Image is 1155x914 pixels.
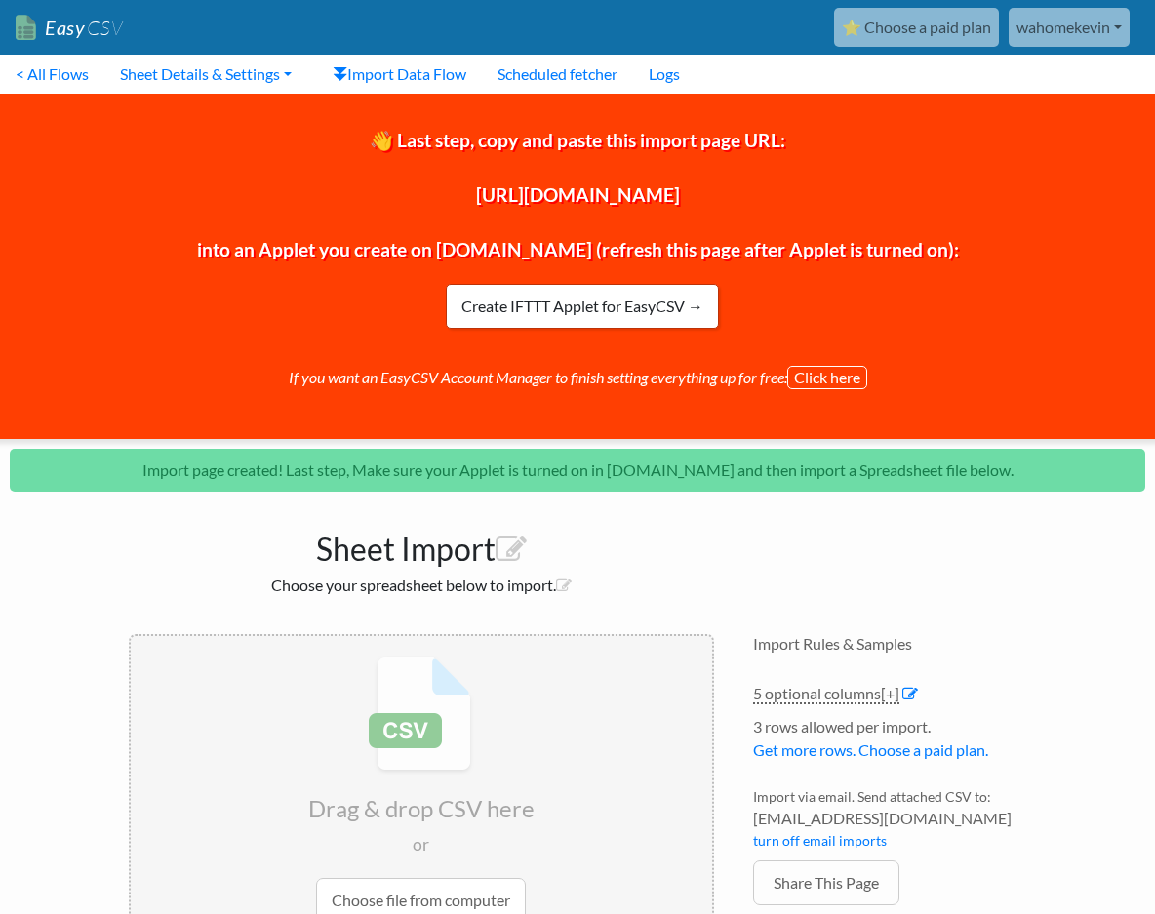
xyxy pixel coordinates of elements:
span: [EMAIL_ADDRESS][DOMAIN_NAME] [753,807,1026,830]
a: Scheduled fetcher [482,55,633,94]
span: 👋 Last step, copy and paste this import page URL: [URL][DOMAIN_NAME] into an Applet you create on... [197,129,959,260]
iframe: Drift Widget Chat Controller [1057,816,1132,891]
p: Import page created! Last step, Make sure your Applet is turned on in [DOMAIN_NAME] and then impo... [10,449,1145,492]
a: Get more rows. Choose a paid plan. [753,740,988,759]
a: Share This Page [753,860,899,905]
span: CSV [85,16,123,40]
span: [+] [881,684,899,702]
a: EasyCSV [16,8,123,48]
a: 5 optional columns[+] [753,684,899,704]
p: If you want an EasyCSV Account Manager to finish setting everything up for free: [5,331,1150,404]
li: Import via email. Send attached CSV to: [753,786,1026,860]
a: Import Data Flow [317,55,482,94]
a: ⭐ Choose a paid plan [834,8,999,47]
li: 3 rows allowed per import. [753,715,1026,772]
a: wahomekevin [1009,8,1130,47]
a: Create IFTTT Applet for EasyCSV → [446,284,719,329]
a: Logs [633,55,696,94]
h1: Sheet Import [129,521,714,568]
a: turn off email imports [753,832,887,849]
h4: Import Rules & Samples [753,634,1026,653]
a: Sheet Details & Settings [104,55,307,94]
h2: Choose your spreadsheet below to import. [129,576,714,594]
button: Click here [787,366,867,389]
